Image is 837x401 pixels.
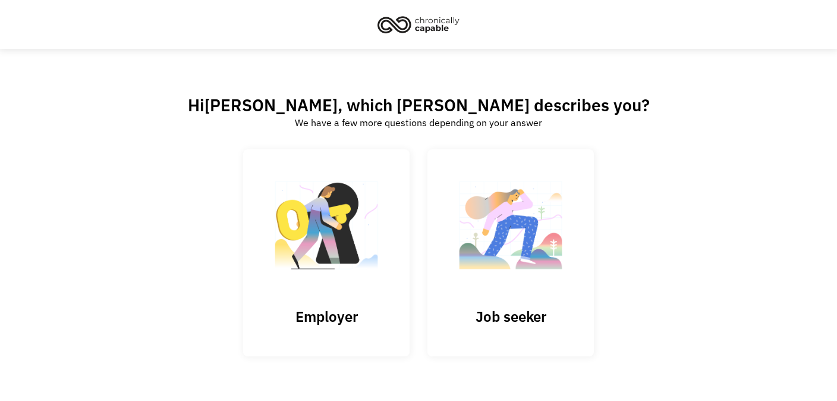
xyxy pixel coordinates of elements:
a: Job seeker [427,149,594,356]
span: [PERSON_NAME] [204,94,338,116]
input: Submit [243,149,410,356]
div: We have a few more questions depending on your answer [295,115,542,130]
img: Chronically Capable logo [374,11,463,37]
h2: Hi , which [PERSON_NAME] describes you? [188,95,650,115]
h3: Job seeker [451,308,570,325]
